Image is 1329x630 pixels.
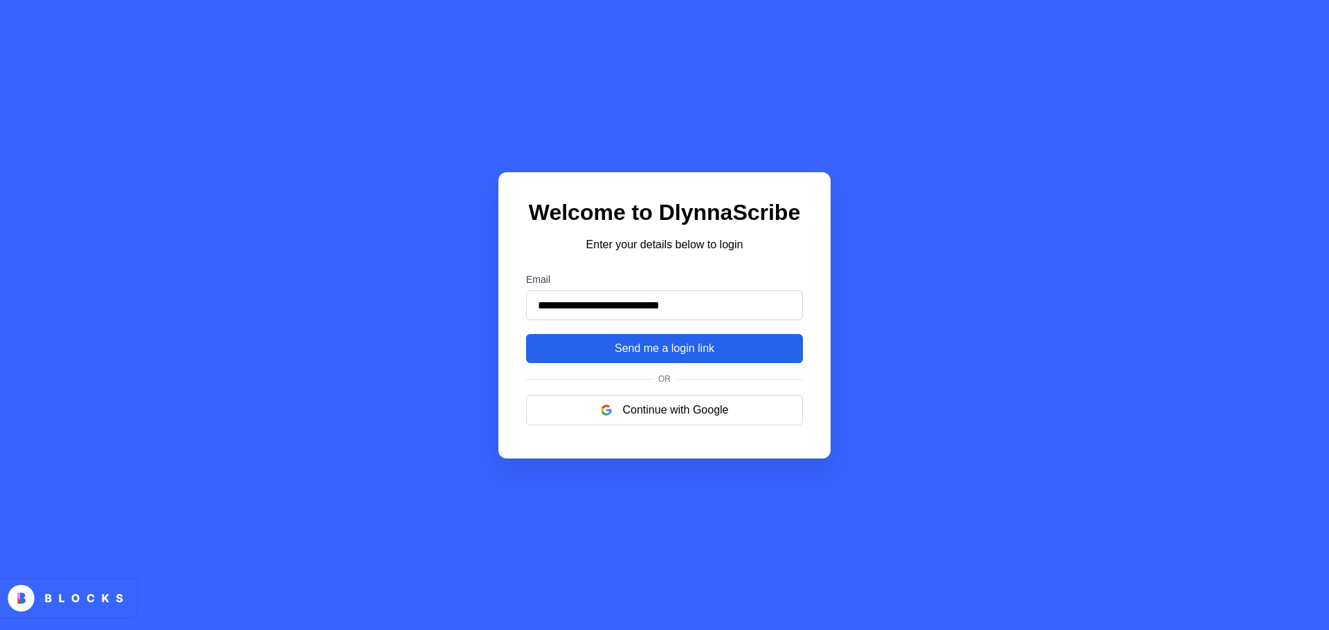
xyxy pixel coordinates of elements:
p: Enter your details below to login [526,237,803,253]
h1: Welcome to DlynnaScribe [526,200,803,225]
span: Or [653,374,676,384]
img: google logo [601,405,612,416]
label: Email [526,274,803,285]
button: Send me a login link [526,334,803,363]
button: Continue with Google [526,395,803,425]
